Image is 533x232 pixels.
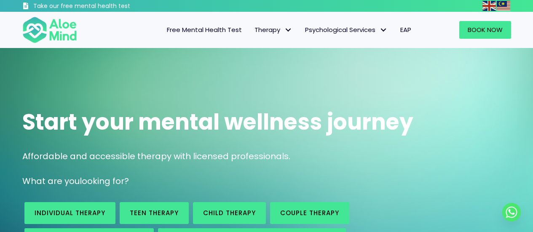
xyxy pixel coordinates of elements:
span: Therapy: submenu [282,24,295,36]
span: Couple therapy [280,208,339,217]
a: Couple therapy [270,202,349,224]
img: en [482,1,496,11]
span: Individual therapy [35,208,105,217]
a: Take our free mental health test [22,2,175,12]
span: Psychological Services: submenu [378,24,390,36]
a: Whatsapp [502,203,521,221]
span: Free Mental Health Test [167,25,242,34]
span: EAP [400,25,411,34]
span: Psychological Services [305,25,388,34]
a: Free Mental Health Test [161,21,248,39]
p: Affordable and accessible therapy with licensed professionals. [22,150,511,163]
a: Malay [497,1,511,11]
span: looking for? [80,175,129,187]
span: Therapy [254,25,292,34]
span: What are you [22,175,80,187]
a: Child Therapy [193,202,266,224]
span: Child Therapy [203,208,256,217]
img: Aloe mind Logo [22,16,77,44]
a: English [482,1,497,11]
a: EAP [394,21,418,39]
img: ms [497,1,510,11]
a: Psychological ServicesPsychological Services: submenu [299,21,394,39]
h3: Take our free mental health test [33,2,175,11]
span: Book Now [468,25,503,34]
a: TherapyTherapy: submenu [248,21,299,39]
a: Individual therapy [24,202,115,224]
span: Start your mental wellness journey [22,107,413,137]
a: Teen Therapy [120,202,189,224]
span: Teen Therapy [130,208,179,217]
a: Book Now [459,21,511,39]
nav: Menu [88,21,418,39]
